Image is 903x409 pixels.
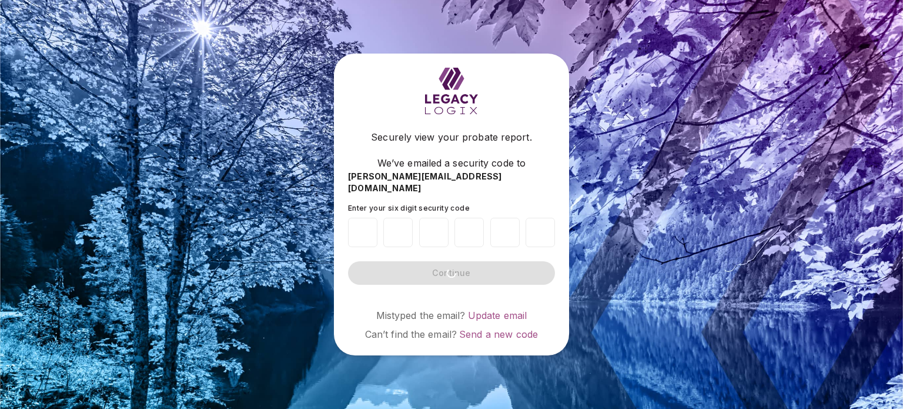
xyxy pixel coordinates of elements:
[348,204,470,212] span: Enter your six digit security code
[468,310,527,321] a: Update email
[348,171,555,194] span: [PERSON_NAME][EMAIL_ADDRESS][DOMAIN_NAME]
[459,328,538,340] a: Send a new code
[377,156,526,170] span: We’ve emailed a security code to
[365,328,457,340] span: Can’t find the email?
[371,130,531,144] span: Securely view your probate report.
[376,310,466,321] span: Mistyped the email?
